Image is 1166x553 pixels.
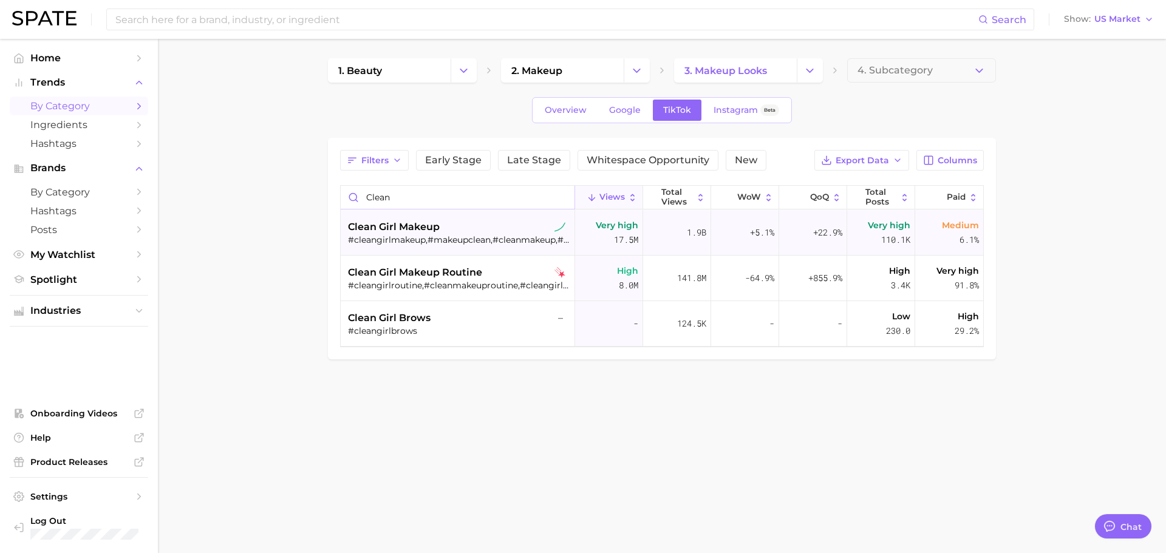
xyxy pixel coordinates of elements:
div: #cleangirlmakeup,#makeupclean,#cleanmakeup,#cleangirllook,#cleanmakeuplook,#cleangirlmakeuplook,#... [348,234,570,245]
span: Instagram [714,105,758,115]
div: #cleangirlroutine,#cleanmakeuproutine,#cleangirlmakeuproutine [348,280,570,291]
span: Product Releases [30,456,128,467]
span: Help [30,432,128,443]
a: Log out. Currently logged in with e-mail ryan.schocket@loreal.com. [10,512,148,543]
span: New [735,155,757,165]
span: Medium [942,218,979,232]
span: QoQ [810,192,829,202]
span: 124.5k [677,316,706,331]
a: 1. beauty [328,58,451,83]
button: Filters [340,150,409,171]
span: 4. Subcategory [857,65,933,76]
button: Change Category [797,58,823,83]
span: US Market [1094,16,1140,22]
span: Google [609,105,641,115]
a: Product Releases [10,453,148,471]
span: clean girl makeup [348,220,440,234]
a: Settings [10,487,148,506]
span: Trends [30,77,128,88]
span: Export Data [836,155,889,166]
span: TikTok [663,105,691,115]
button: Change Category [624,58,650,83]
span: by Category [30,186,128,198]
span: Whitespace Opportunity [587,155,709,165]
span: – [558,311,563,325]
span: 91.8% [955,278,979,293]
span: Onboarding Videos [30,408,128,419]
span: Views [599,192,625,202]
span: Log Out [30,515,141,526]
span: High [889,263,910,278]
span: Very high [936,263,979,278]
img: tiktok sustained riser [554,222,565,232]
span: 110.1k [881,232,910,247]
span: 2. makeup [511,65,562,76]
span: Search [992,14,1026,25]
span: Early Stage [425,155,482,165]
span: 3. makeup looks [684,65,767,76]
button: Views [575,186,643,209]
span: Home [30,52,128,64]
a: 3. makeup looks [674,58,797,83]
a: Spotlight [10,270,148,289]
span: Ingredients [30,119,128,131]
img: SPATE [12,11,77,25]
a: Google [599,100,651,121]
button: Paid [915,186,983,209]
a: My Watchlist [10,245,148,264]
button: Trends [10,73,148,92]
span: Brands [30,163,128,174]
span: - [837,316,842,331]
span: Hashtags [30,205,128,217]
span: 1. beauty [338,65,382,76]
span: 29.2% [955,324,979,338]
img: tiktok falling star [554,267,565,278]
input: Search in makeup looks [341,186,574,209]
button: Change Category [451,58,477,83]
span: Beta [764,105,776,115]
a: Hashtags [10,202,148,220]
span: - [633,316,638,331]
span: clean girl brows [348,311,431,325]
span: Industries [30,305,128,316]
span: Hashtags [30,138,128,149]
span: -64.9% [745,271,774,285]
span: WoW [737,192,761,202]
span: 8.0m [619,278,638,293]
a: 2. makeup [501,58,624,83]
button: clean girl makeup routinetiktok falling star#cleangirlroutine,#cleanmakeuproutine,#cleangirlmakeu... [341,256,983,301]
span: 141.8m [677,271,706,285]
span: 3.4k [891,278,910,293]
a: InstagramBeta [703,100,789,121]
span: +5.1% [750,225,774,240]
span: Very high [868,218,910,232]
span: High [958,309,979,324]
button: Brands [10,159,148,177]
span: Spotlight [30,274,128,285]
span: Total Views [661,188,693,206]
a: Home [10,49,148,67]
input: Search here for a brand, industry, or ingredient [114,9,978,30]
span: Low [892,309,910,324]
a: Hashtags [10,134,148,153]
span: 230.0 [886,324,910,338]
button: QoQ [779,186,847,209]
button: clean girl makeuptiktok sustained riser#cleangirlmakeup,#makeupclean,#cleanmakeup,#cleangirllook,... [341,210,983,256]
button: Total Views [643,186,711,209]
a: Help [10,429,148,447]
span: Total Posts [865,188,897,206]
span: Overview [545,105,587,115]
span: 17.5m [614,232,638,247]
button: Total Posts [847,186,915,209]
a: Posts [10,220,148,239]
button: Industries [10,302,148,320]
span: 1.9b [687,225,706,240]
a: Ingredients [10,115,148,134]
button: WoW [711,186,779,209]
span: clean girl makeup routine [348,265,482,280]
span: Columns [938,155,977,166]
span: Very high [596,218,638,232]
span: Paid [947,192,966,202]
span: 6.1% [960,232,979,247]
span: Filters [361,155,389,166]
